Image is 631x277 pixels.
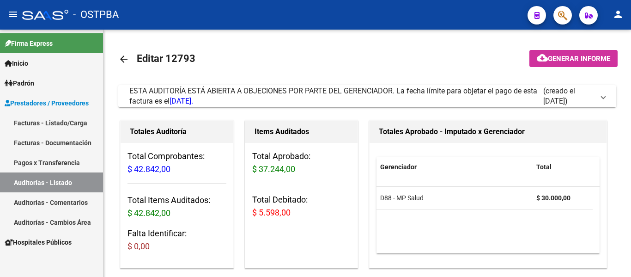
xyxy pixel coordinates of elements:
mat-icon: menu [7,9,18,20]
span: Padrón [5,78,34,88]
span: Generar informe [548,55,610,63]
h1: Totales Aprobado - Imputado x Gerenciador [379,124,597,139]
h3: Total Debitado: [252,193,351,219]
h3: Total Items Auditados: [127,194,226,220]
span: Inicio [5,58,28,68]
span: - OSTPBA [73,5,119,25]
h3: Total Aprobado: [252,150,351,176]
h1: Totales Auditoría [130,124,224,139]
span: $ 37.244,00 [252,164,295,174]
h3: Falta Identificar: [127,227,226,253]
h1: Items Auditados [255,124,349,139]
span: $ 0,00 [127,241,150,251]
span: D88 - MP Salud [380,194,424,202]
strong: $ 30.000,00 [536,194,570,202]
iframe: Intercom live chat [600,246,622,268]
span: Total [536,163,552,171]
span: Firma Express [5,38,53,49]
span: $ 42.842,00 [127,164,170,174]
span: $ 42.842,00 [127,208,170,218]
h3: Total Comprobantes: [127,150,226,176]
span: (creado el [DATE]) [543,86,594,106]
span: Hospitales Públicos [5,237,72,247]
span: [DATE]. [170,97,193,105]
button: Generar informe [529,50,618,67]
mat-icon: arrow_back [118,54,129,65]
mat-icon: person [613,9,624,20]
mat-icon: cloud_download [537,52,548,63]
span: Gerenciador [380,163,417,171]
span: Editar 12793 [137,53,195,64]
datatable-header-cell: Gerenciador [376,157,533,177]
mat-expansion-panel-header: ESTA AUDITORÍA ESTÁ ABIERTA A OBJECIONES POR PARTE DEL GERENCIADOR. La fecha límite para objetar ... [118,85,616,107]
span: ESTA AUDITORÍA ESTÁ ABIERTA A OBJECIONES POR PARTE DEL GERENCIADOR. La fecha límite para objetar ... [129,86,537,105]
datatable-header-cell: Total [533,157,593,177]
span: Prestadores / Proveedores [5,98,89,108]
span: $ 5.598,00 [252,208,291,217]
